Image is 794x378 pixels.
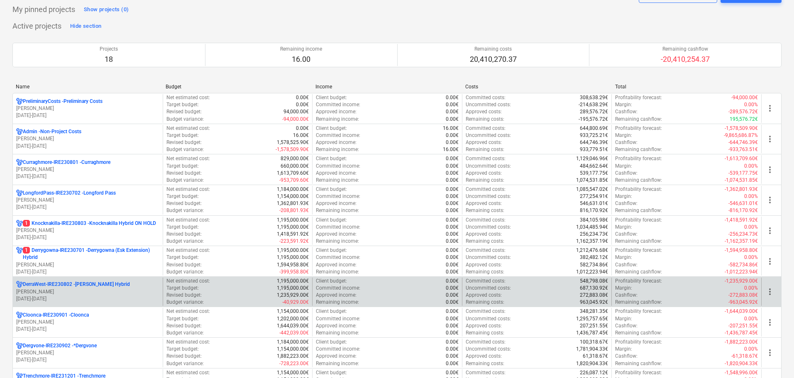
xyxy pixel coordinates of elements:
[84,5,129,15] div: Show projects (0)
[279,268,309,276] p: -399,958.80€
[166,299,204,306] p: Budget variance :
[23,98,103,105] p: PreliminaryCosts - Preliminary Costs
[580,261,608,268] p: 582,734.86€
[466,292,502,299] p: Approved costs :
[580,193,608,200] p: 277,254.91€
[16,312,23,319] div: Project has multi currencies enabled
[446,108,459,115] p: 0.00€
[446,292,459,299] p: 0.00€
[16,281,159,302] div: DerraWest-IRE230802 -[PERSON_NAME] Hybrid[PERSON_NAME][DATE]-[DATE]
[615,94,662,101] p: Profitability forecast :
[615,278,662,285] p: Profitability forecast :
[744,254,758,261] p: 0.00%
[277,193,309,200] p: 1,154,000.00€
[276,146,309,153] p: -1,578,509.90€
[16,349,159,356] p: [PERSON_NAME]
[765,317,775,327] span: more_vert
[576,177,608,184] p: 1,074,531.85€
[466,139,502,146] p: Approved costs :
[744,101,758,108] p: 0.00%
[580,163,608,170] p: 484,662.64€
[446,101,459,108] p: 0.00€
[316,146,359,153] p: Remaining income :
[166,139,202,146] p: Revised budget :
[316,101,360,108] p: Committed income :
[446,170,459,177] p: 0.00€
[725,155,758,162] p: -1,613,709.60€
[316,163,360,170] p: Committed income :
[579,101,608,108] p: -214,638.29€
[16,295,159,302] p: [DATE] - [DATE]
[316,292,357,299] p: Approved income :
[728,207,758,214] p: -816,170.92€
[466,247,506,254] p: Committed costs :
[70,22,101,31] div: Hide section
[12,21,61,31] p: Active projects
[466,285,511,292] p: Uncommitted costs :
[580,231,608,238] p: 256,234.73€
[615,207,662,214] p: Remaining cashflow :
[465,84,608,90] div: Costs
[23,190,116,197] p: LongfordPass-IRE230702 - Longford Pass
[580,207,608,214] p: 816,170.92€
[279,207,309,214] p: -208,801.93€
[466,238,504,245] p: Remaining costs :
[296,125,309,132] p: 0.00€
[277,292,309,299] p: 1,235,929.00€
[293,132,309,139] p: 16.00€
[466,146,504,153] p: Remaining costs :
[752,338,794,378] iframe: Chat Widget
[166,170,202,177] p: Revised budget :
[166,292,202,299] p: Revised budget :
[316,247,347,254] p: Client budget :
[166,247,210,254] p: Net estimated cost :
[316,108,357,115] p: Approved income :
[615,132,632,139] p: Margin :
[725,268,758,276] p: -1,012,223.94€
[580,299,608,306] p: 963,045.92€
[277,285,309,292] p: 1,195,000.00€
[466,125,506,132] p: Committed costs :
[12,5,75,15] p: My pinned projects
[166,108,202,115] p: Revised budget :
[16,247,159,276] div: 1Derrygowna-IRE230701 -Derrygowna (Esk Extension) Hybrid[PERSON_NAME][DATE]-[DATE]
[316,139,357,146] p: Approved income :
[744,285,758,292] p: 0.00%
[446,116,459,123] p: 0.00€
[446,186,459,193] p: 0.00€
[576,238,608,245] p: 1,162,357.19€
[615,155,662,162] p: Profitability forecast :
[277,278,309,285] p: 1,195,000.00€
[615,231,638,238] p: Cashflow :
[765,287,775,297] span: more_vert
[316,217,347,224] p: Client budget :
[16,105,159,112] p: [PERSON_NAME]
[16,190,159,211] div: LongfordPass-IRE230702 -Longford Pass[PERSON_NAME][DATE]-[DATE]
[23,312,89,319] p: Cloonca-IRE230901 - Cloonca
[576,155,608,162] p: 1,129,046.96€
[277,186,309,193] p: 1,184,000.00€
[615,193,632,200] p: Margin :
[16,268,159,276] p: [DATE] - [DATE]
[446,193,459,200] p: 0.00€
[466,278,506,285] p: Committed costs :
[166,155,210,162] p: Net estimated cost :
[615,186,662,193] p: Profitability forecast :
[446,247,459,254] p: 0.00€
[446,254,459,261] p: 0.00€
[16,261,159,268] p: [PERSON_NAME]
[16,204,159,211] p: [DATE] - [DATE]
[16,227,159,234] p: [PERSON_NAME]
[316,238,359,245] p: Remaining income :
[16,342,23,349] div: Project has multi currencies enabled
[316,125,347,132] p: Client budget :
[166,224,199,231] p: Target budget :
[615,292,638,299] p: Cashflow :
[615,108,638,115] p: Cashflow :
[315,84,459,90] div: Income
[725,177,758,184] p: -1,074,531.85€
[166,231,202,238] p: Revised budget :
[16,135,159,142] p: [PERSON_NAME]
[580,285,608,292] p: 687,130.92€
[316,261,357,268] p: Approved income :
